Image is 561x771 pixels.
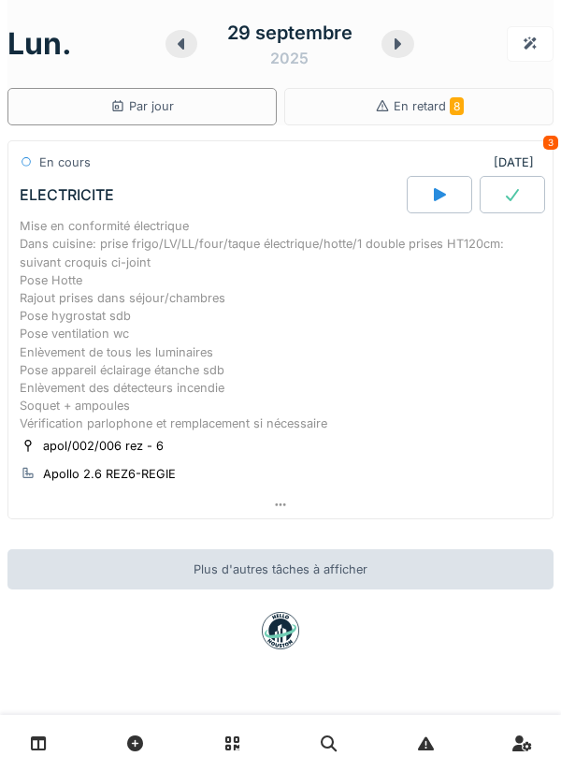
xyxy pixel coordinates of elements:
div: [DATE] [494,153,541,171]
div: Apollo 2.6 REZ6-REGIE [43,465,176,483]
div: ELECTRICITE [20,186,114,204]
div: 3 [543,136,558,150]
span: 8 [450,97,464,115]
div: Mise en conformité électrique Dans cuisine: prise frigo/LV/LL/four/taque électrique/hotte/1 doubl... [20,217,541,432]
span: En retard [394,99,464,113]
div: 29 septembre [227,19,352,47]
img: badge-BVDL4wpA.svg [262,612,299,649]
div: Plus d'autres tâches à afficher [7,549,554,589]
div: En cours [39,153,91,171]
h1: lun. [7,26,72,62]
div: 2025 [270,47,309,69]
div: Par jour [110,97,174,115]
div: apol/002/006 rez - 6 [43,437,164,455]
